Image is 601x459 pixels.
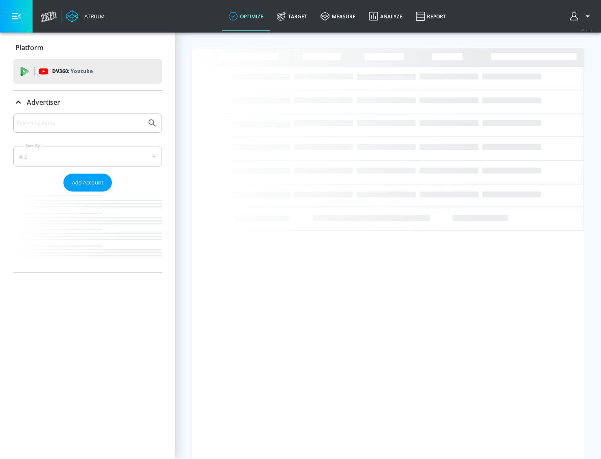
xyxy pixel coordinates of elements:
[13,59,162,84] div: DV360: Youtube
[314,1,362,31] a: measure
[13,146,162,167] div: A-Z
[71,67,93,76] p: Youtube
[13,192,162,272] nav: list of Advertiser
[222,1,270,31] a: optimize
[15,43,43,52] p: Platform
[581,28,593,32] span: v 4.25.2
[362,1,409,31] a: Analyze
[13,113,162,272] div: Advertiser
[24,143,42,149] label: Sort By
[66,10,105,23] a: Atrium
[52,67,93,76] p: DV360:
[13,36,162,59] div: Platform
[270,1,314,31] a: Target
[72,178,104,187] span: Add Account
[13,91,162,114] div: Advertiser
[409,1,453,31] a: Report
[27,98,60,107] p: Advertiser
[81,13,105,20] div: Atrium
[17,118,143,129] input: Search by name
[63,174,112,192] button: Add Account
